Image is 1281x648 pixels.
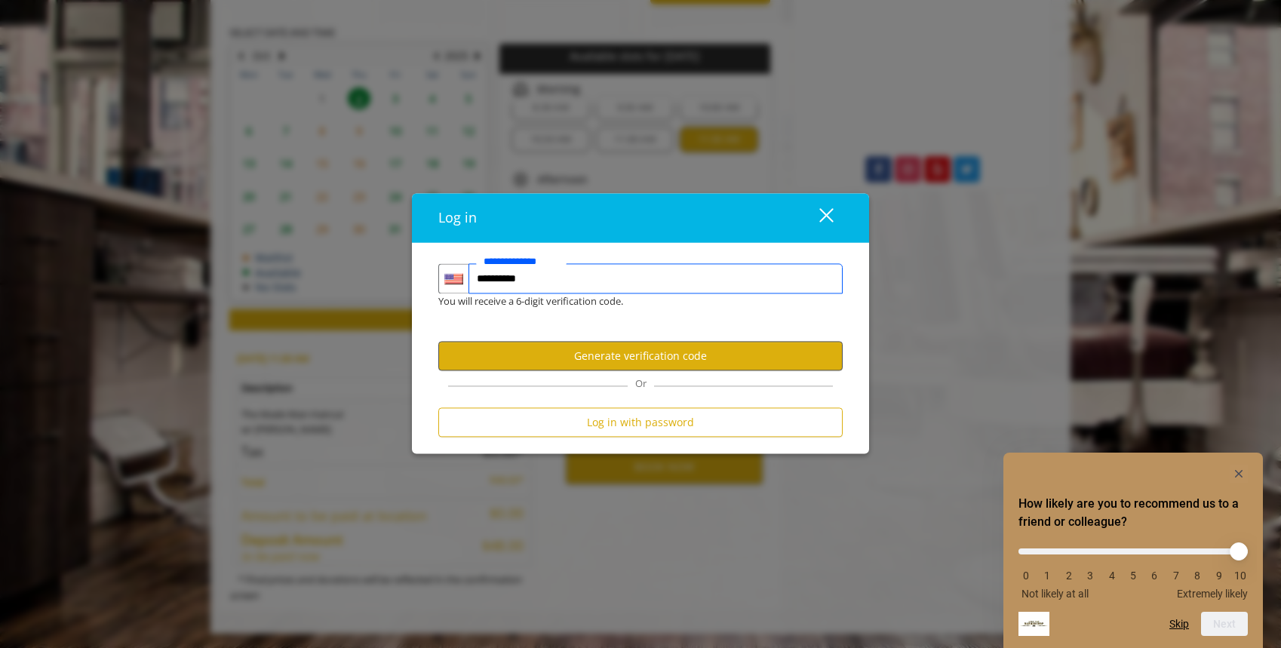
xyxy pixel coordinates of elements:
span: Or [628,377,654,391]
li: 2 [1061,570,1077,582]
div: You will receive a 6-digit verification code. [427,294,831,310]
li: 5 [1126,570,1141,582]
button: Skip [1169,618,1189,630]
div: How likely are you to recommend us to a friend or colleague? Select an option from 0 to 10, with ... [1018,465,1248,636]
li: 3 [1083,570,1098,582]
li: 1 [1040,570,1055,582]
span: Log in [438,209,477,227]
button: Next question [1201,612,1248,636]
button: Generate verification code [438,342,843,371]
li: 10 [1233,570,1248,582]
button: Log in with password [438,408,843,438]
li: 9 [1212,570,1227,582]
li: 6 [1147,570,1162,582]
li: 8 [1190,570,1205,582]
li: 4 [1104,570,1120,582]
span: Not likely at all [1021,588,1089,600]
div: close dialog [802,207,832,229]
div: Country [438,264,468,294]
span: Extremely likely [1177,588,1248,600]
div: How likely are you to recommend us to a friend or colleague? Select an option from 0 to 10, with ... [1018,537,1248,600]
button: Hide survey [1230,465,1248,483]
h2: How likely are you to recommend us to a friend or colleague? Select an option from 0 to 10, with ... [1018,495,1248,531]
li: 0 [1018,570,1034,582]
li: 7 [1169,570,1184,582]
button: close dialog [791,203,843,234]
